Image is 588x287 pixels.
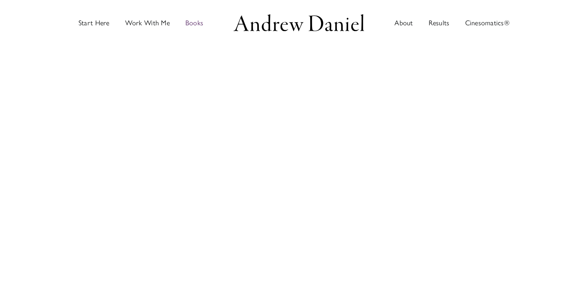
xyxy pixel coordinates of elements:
[231,12,367,33] img: Andrew Daniel Logo
[394,2,413,44] a: About
[79,19,110,26] span: Start Here
[465,2,510,44] a: Cinesomatics®
[185,2,203,44] a: Discover books written by Andrew Daniel
[394,19,413,26] span: About
[125,2,170,44] a: Work with Andrew in groups or private sessions
[79,2,110,44] a: Start Here
[429,19,450,26] span: Results
[429,2,450,44] a: Results
[465,19,510,26] span: Cinesomatics®
[125,19,170,26] span: Work With Me
[185,19,203,26] span: Books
